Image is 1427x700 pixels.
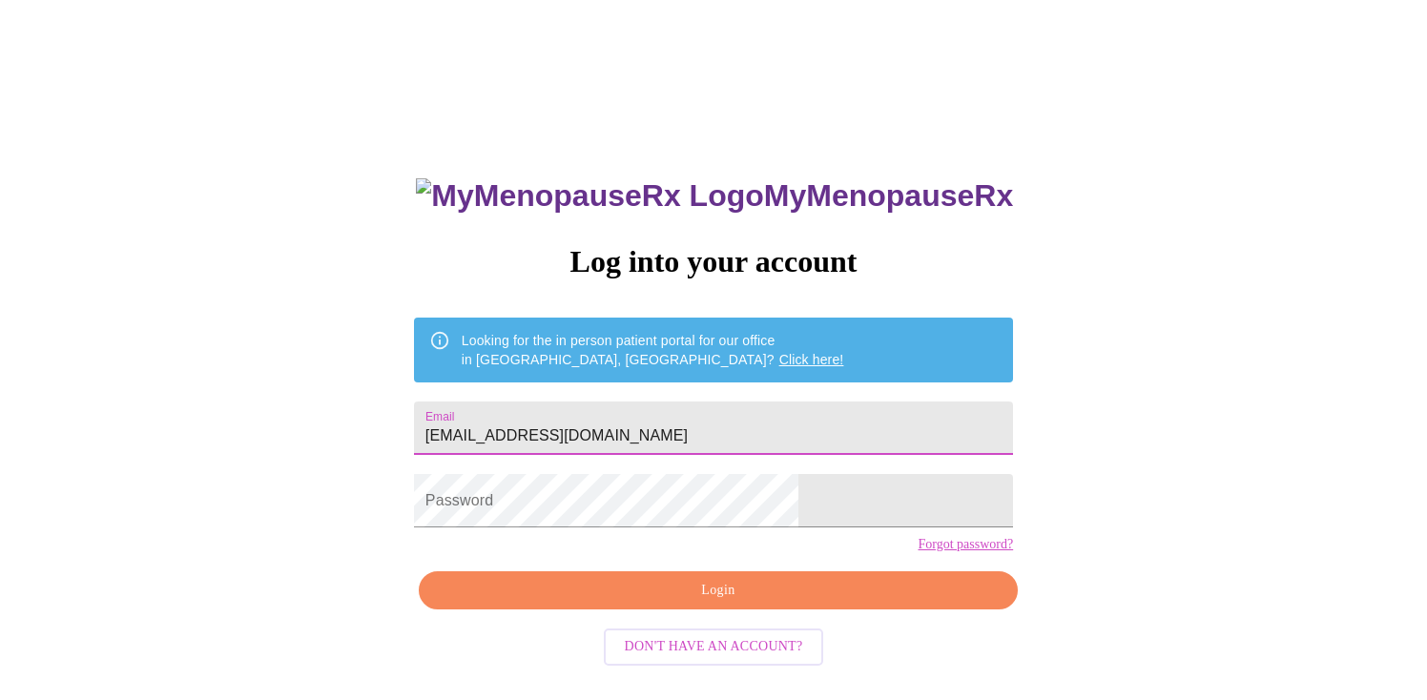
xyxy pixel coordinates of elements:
[441,579,996,603] span: Login
[419,571,1018,610] button: Login
[918,537,1013,552] a: Forgot password?
[779,352,844,367] a: Click here!
[414,244,1013,279] h3: Log into your account
[604,628,824,666] button: Don't have an account?
[625,635,803,659] span: Don't have an account?
[416,178,763,214] img: MyMenopauseRx Logo
[416,178,1013,214] h3: MyMenopauseRx
[599,637,829,653] a: Don't have an account?
[462,323,844,377] div: Looking for the in person patient portal for our office in [GEOGRAPHIC_DATA], [GEOGRAPHIC_DATA]?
